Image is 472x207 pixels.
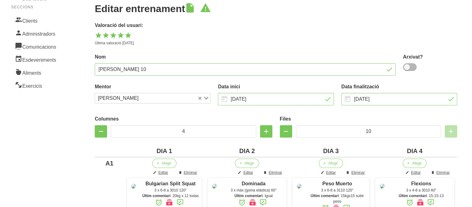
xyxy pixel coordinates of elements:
div: : 15kgx15 subir peso [308,193,366,204]
span: Bulgarian Split Squat [145,181,196,186]
span: Eliminar [351,170,365,175]
button: Afegir [152,159,176,168]
span: Peso Muerto [322,181,352,186]
span: Editar [326,170,336,175]
div: 3 x 6-8 a 3010 120" [142,187,199,193]
span: Afegir [162,161,171,166]
img: 8ea60705-12ae-42e8-83e1-4ba62b1261d5%2Factivities%2F25017-dominada-png.png [212,184,217,189]
a: Esdeveniments [11,53,61,66]
label: Mentor [95,83,210,90]
label: Nom [95,53,396,61]
span: Eliminar [184,170,197,175]
h1: Editar entrenament [95,3,457,14]
div: Search for option [95,93,210,103]
a: Comunicacions [11,40,61,53]
span: Editar [243,170,253,175]
span: Afegir [244,161,254,166]
button: Clear Selected [198,96,201,101]
img: 8ea60705-12ae-42e8-83e1-4ba62b1261d5%2Factivities%2F53447-bulgarian-squat-jpg.jpg [131,184,136,189]
span: [PERSON_NAME] [96,95,140,102]
div: 3 x 4-8 a 3010 60" [391,187,451,193]
button: Editar [149,168,173,177]
label: Columnes [95,115,272,123]
input: Search for option [141,95,197,102]
div: A1 [97,159,122,168]
label: Data finalització [341,83,457,90]
strong: Últim comentari [235,194,263,198]
p: Última valoració [DATE] [95,40,457,46]
button: Afegir [319,159,343,168]
strong: Últim comentari [142,194,171,198]
div: DIA 3 [292,146,370,156]
span: Afegir [412,161,422,166]
span: Editar [411,170,421,175]
a: Exercicis [11,79,61,92]
label: Data inici [218,83,334,90]
div: DIA 1 [127,146,202,156]
button: Eliminar [259,168,287,177]
div: : 20kg x 12 todas [142,193,199,199]
div: 3 x 6-8 a 3110 120" [308,187,366,193]
strong: Últim comentari [399,194,427,198]
span: Flexions [411,181,431,186]
strong: Últim comentari [310,194,339,198]
label: Arxivat? [403,53,457,61]
label: Files [280,115,457,123]
img: 8ea60705-12ae-42e8-83e1-4ba62b1261d5%2Factivities%2F42794-flexions-jpg.jpg [380,184,385,189]
button: Editar [402,168,426,177]
a: Clients [11,14,61,27]
a: Aliments [11,66,61,79]
div: 3 x màx (goma elàstica) 60" [223,187,284,193]
button: Eliminar [175,168,202,177]
a: Administradors [11,27,61,40]
div: : Igual [223,193,284,199]
label: Valoració del usuari: [95,22,457,29]
button: Afegir [235,159,259,168]
button: Eliminar [427,168,455,177]
span: Eliminar [436,170,450,175]
p: Seccions [11,4,61,10]
button: Editar [234,168,258,177]
span: Eliminar [269,170,282,175]
div: DIA 2 [207,146,287,156]
span: Dominada [242,181,266,186]
span: Editar [158,170,168,175]
button: Eliminar [342,168,370,177]
img: 8ea60705-12ae-42e8-83e1-4ba62b1261d5%2Factivities%2F45422-pes-mort-jpg.jpg [297,184,302,189]
button: Afegir [403,159,427,168]
div: DIA 4 [375,146,455,156]
div: : 15-15-13 [391,193,451,199]
button: Editar [317,168,340,177]
span: Afegir [328,161,338,166]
